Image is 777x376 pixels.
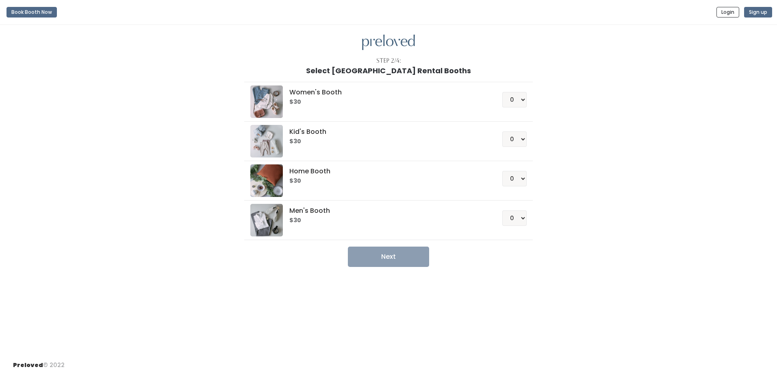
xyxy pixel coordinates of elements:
[348,247,429,267] button: Next
[744,7,772,17] button: Sign up
[289,168,482,175] h5: Home Booth
[716,7,739,17] button: Login
[7,7,57,17] button: Book Booth Now
[306,67,471,75] h1: Select [GEOGRAPHIC_DATA] Rental Booths
[7,3,57,21] a: Book Booth Now
[289,178,482,184] h6: $30
[289,217,482,224] h6: $30
[289,138,482,145] h6: $30
[289,89,482,96] h5: Women's Booth
[250,125,283,157] img: preloved logo
[289,128,482,136] h5: Kid's Booth
[362,35,415,50] img: preloved logo
[250,164,283,197] img: preloved logo
[289,99,482,105] h6: $30
[289,207,482,214] h5: Men's Booth
[13,361,43,369] span: Preloved
[376,57,401,65] div: Step 2/4:
[250,85,283,118] img: preloved logo
[13,354,65,369] div: © 2022
[250,204,283,236] img: preloved logo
